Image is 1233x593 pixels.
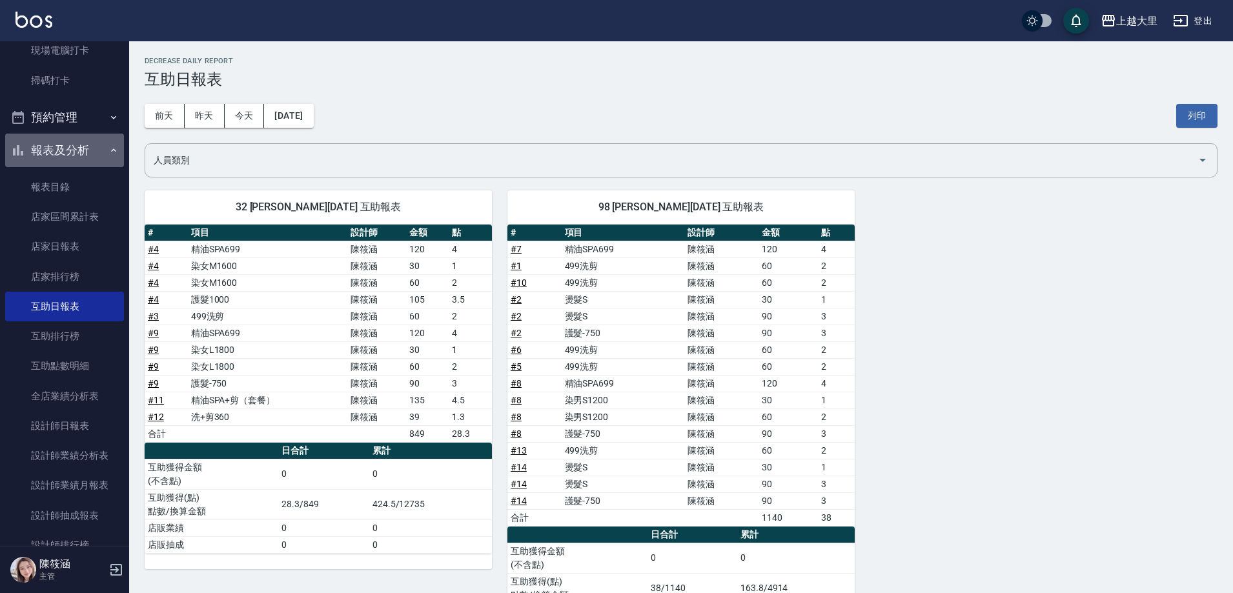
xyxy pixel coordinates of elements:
[684,291,758,308] td: 陳筱涵
[562,274,685,291] td: 499洗剪
[511,261,522,271] a: #1
[684,392,758,408] td: 陳筱涵
[759,476,818,492] td: 90
[145,70,1218,88] h3: 互助日報表
[1116,13,1157,29] div: 上越大里
[684,341,758,358] td: 陳筱涵
[188,408,347,425] td: 洗+剪360
[523,201,839,214] span: 98 [PERSON_NAME][DATE] 互助報表
[188,274,347,291] td: 染女M1600
[759,425,818,442] td: 90
[5,101,124,134] button: 預約管理
[145,443,492,554] table: a dense table
[818,274,855,291] td: 2
[562,442,685,459] td: 499洗剪
[449,392,492,408] td: 4.5
[818,459,855,476] td: 1
[562,257,685,274] td: 499洗剪
[449,308,492,325] td: 2
[5,530,124,560] a: 設計師排行榜
[818,375,855,392] td: 4
[511,428,522,439] a: #8
[818,509,855,526] td: 38
[148,395,164,405] a: #11
[406,392,449,408] td: 135
[5,470,124,500] a: 設計師業績月報表
[759,459,818,476] td: 30
[406,375,449,392] td: 90
[511,479,527,489] a: #14
[148,361,159,372] a: #9
[278,459,369,489] td: 0
[347,341,406,358] td: 陳筱涵
[759,291,818,308] td: 30
[647,543,737,573] td: 0
[562,291,685,308] td: 燙髮S
[347,392,406,408] td: 陳筱涵
[5,381,124,411] a: 全店業績分析表
[759,392,818,408] td: 30
[148,328,159,338] a: #9
[1176,104,1218,128] button: 列印
[684,358,758,375] td: 陳筱涵
[449,325,492,341] td: 4
[562,375,685,392] td: 精油SPA699
[406,225,449,241] th: 金額
[5,501,124,530] a: 設計師抽成報表
[759,325,818,341] td: 90
[278,536,369,553] td: 0
[562,225,685,241] th: 項目
[684,308,758,325] td: 陳筱涵
[684,375,758,392] td: 陳筱涵
[511,462,527,472] a: #14
[562,325,685,341] td: 護髮-750
[188,257,347,274] td: 染女M1600
[759,225,818,241] th: 金額
[737,543,855,573] td: 0
[150,149,1192,172] input: 人員名稱
[737,527,855,543] th: 累計
[759,257,818,274] td: 60
[759,509,818,526] td: 1140
[818,257,855,274] td: 2
[684,408,758,425] td: 陳筱涵
[406,341,449,358] td: 30
[225,104,265,128] button: 今天
[347,291,406,308] td: 陳筱涵
[369,459,492,489] td: 0
[562,408,685,425] td: 染男S1200
[562,241,685,257] td: 精油SPA699
[148,345,159,355] a: #9
[10,557,36,583] img: Person
[818,425,855,442] td: 3
[449,225,492,241] th: 點
[188,291,347,308] td: 護髮1000
[406,358,449,375] td: 60
[562,476,685,492] td: 燙髮S
[15,12,52,28] img: Logo
[406,425,449,442] td: 849
[188,325,347,341] td: 精油SPA699
[185,104,225,128] button: 昨天
[148,244,159,254] a: #4
[562,392,685,408] td: 染男S1200
[148,378,159,388] a: #9
[148,277,159,288] a: #4
[818,225,855,241] th: 點
[759,274,818,291] td: 60
[507,543,647,573] td: 互助獲得金額 (不含點)
[369,489,492,519] td: 424.5/12735
[145,519,278,536] td: 店販業績
[188,358,347,375] td: 染女L1800
[39,558,105,570] h5: 陳筱涵
[5,321,124,351] a: 互助排行榜
[188,241,347,257] td: 精油SPA699
[511,361,522,372] a: #5
[449,375,492,392] td: 3
[5,262,124,292] a: 店家排行榜
[818,392,855,408] td: 1
[5,292,124,321] a: 互助日報表
[511,244,522,254] a: #7
[684,241,758,257] td: 陳筱涵
[511,378,522,388] a: #8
